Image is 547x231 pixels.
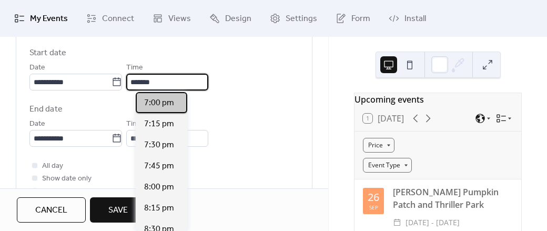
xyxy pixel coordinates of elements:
[328,4,378,33] a: Form
[35,204,67,217] span: Cancel
[144,118,174,130] span: 7:15 pm
[29,62,45,74] span: Date
[108,204,128,217] span: Save
[42,185,88,198] span: Hide end time
[29,28,83,41] span: Date and time
[102,13,134,25] span: Connect
[144,97,174,109] span: 7:00 pm
[354,93,521,106] div: Upcoming events
[145,4,199,33] a: Views
[262,4,325,33] a: Settings
[225,13,251,25] span: Design
[17,197,86,223] button: Cancel
[144,202,174,215] span: 8:15 pm
[42,173,92,185] span: Show date only
[144,139,174,152] span: 7:30 pm
[144,160,174,173] span: 7:45 pm
[29,118,45,130] span: Date
[168,13,191,25] span: Views
[201,4,259,33] a: Design
[42,160,63,173] span: All day
[90,197,146,223] button: Save
[126,62,143,74] span: Time
[369,205,378,210] div: Sep
[29,47,66,59] div: Start date
[30,13,68,25] span: My Events
[381,4,434,33] a: Install
[29,103,63,116] div: End date
[6,4,76,33] a: My Events
[406,216,460,229] span: [DATE] - [DATE]
[404,13,426,25] span: Install
[126,118,143,130] span: Time
[393,186,499,210] a: [PERSON_NAME] Pumpkin Patch and Thriller Park
[144,181,174,194] span: 8:00 pm
[286,13,317,25] span: Settings
[351,13,370,25] span: Form
[393,216,401,229] div: ​
[368,192,379,203] div: 26
[78,4,142,33] a: Connect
